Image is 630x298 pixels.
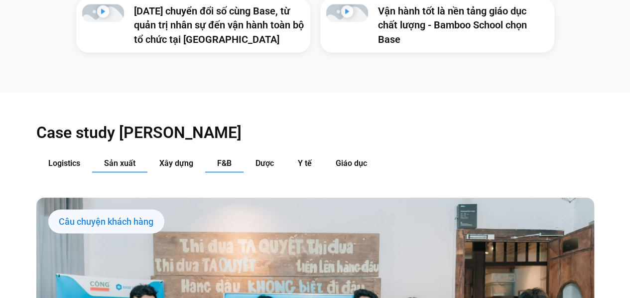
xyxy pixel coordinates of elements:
h2: Case study [PERSON_NAME] [36,122,594,142]
span: Y tế [298,158,312,167]
span: Xây dựng [159,158,193,167]
a: [DATE] chuyển đổi số cùng Base, từ quản trị nhân sự đến vận hành toàn bộ tổ chức tại [GEOGRAPHIC_... [134,5,304,45]
div: Câu chuyện khách hàng [48,209,164,233]
a: Vận hành tốt là nền tảng giáo dục chất lượng - Bamboo School chọn Base [378,5,527,45]
div: Phát video [97,5,109,21]
span: Giáo dục [336,158,367,167]
span: Logistics [48,158,80,167]
div: Phát video [341,5,353,21]
span: Dược [255,158,274,167]
span: F&B [217,158,232,167]
span: Sản xuất [104,158,135,167]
